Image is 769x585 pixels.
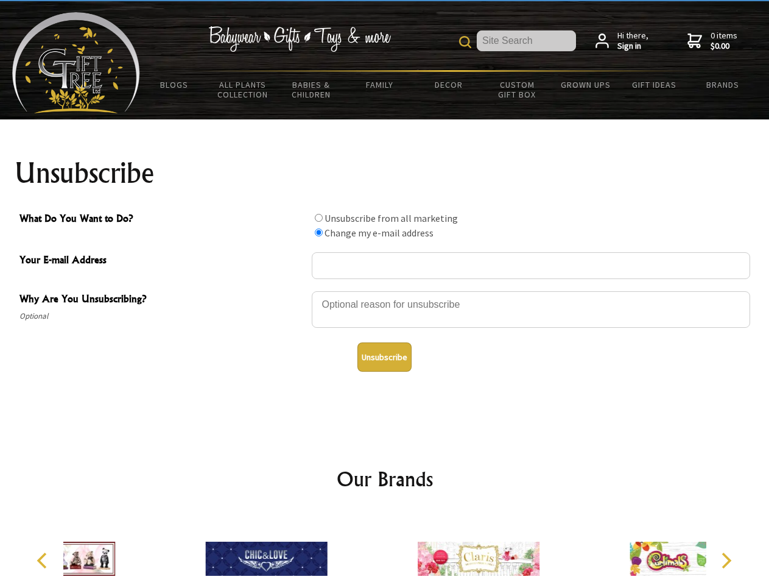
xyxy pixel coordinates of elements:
input: What Do You Want to Do? [315,229,323,236]
button: Unsubscribe [357,342,412,372]
label: Change my e-mail address [325,227,434,239]
strong: $0.00 [711,41,737,52]
img: Babywear - Gifts - Toys & more [208,26,391,52]
input: What Do You Want to Do? [315,214,323,222]
a: Gift Ideas [620,72,689,97]
span: Your E-mail Address [19,252,306,270]
button: Next [712,547,739,574]
input: Your E-mail Address [312,252,750,279]
a: 0 items$0.00 [687,30,737,52]
input: Site Search [477,30,576,51]
span: 0 items [711,30,737,52]
span: Hi there, [617,30,648,52]
a: Grown Ups [551,72,620,97]
textarea: Why Are You Unsubscribing? [312,291,750,328]
label: Unsubscribe from all marketing [325,212,458,224]
a: Brands [689,72,757,97]
span: Optional [19,309,306,324]
a: Babies & Children [277,72,346,107]
img: Babyware - Gifts - Toys and more... [12,12,140,113]
a: Hi there,Sign in [595,30,648,52]
a: Decor [414,72,483,97]
strong: Sign in [617,41,648,52]
a: Custom Gift Box [483,72,552,107]
a: Family [346,72,415,97]
button: Previous [30,547,57,574]
h2: Our Brands [24,464,745,494]
span: What Do You Want to Do? [19,211,306,229]
h1: Unsubscribe [15,158,755,188]
img: product search [459,36,471,48]
span: Why Are You Unsubscribing? [19,291,306,309]
a: BLOGS [140,72,209,97]
a: All Plants Collection [209,72,278,107]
